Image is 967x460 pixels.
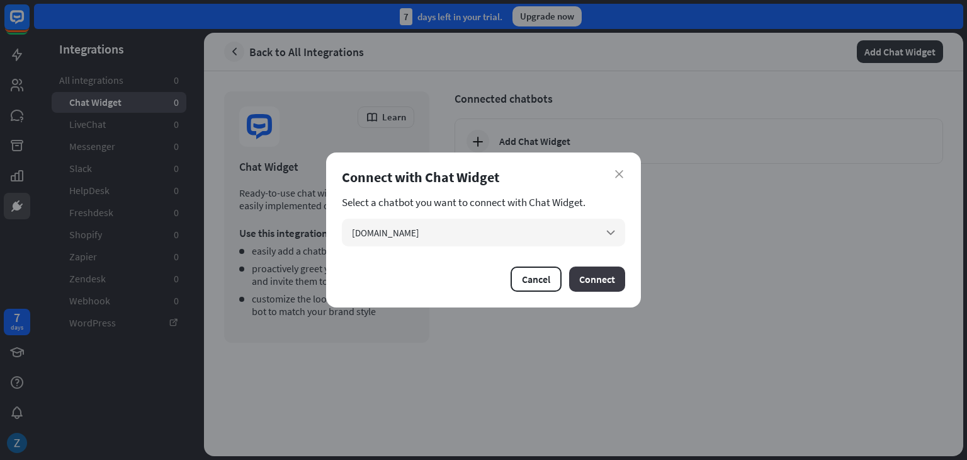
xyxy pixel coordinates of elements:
span: [DOMAIN_NAME] [352,227,419,239]
section: Select a chatbot you want to connect with Chat Widget. [342,196,625,209]
button: Cancel [511,267,562,292]
button: Connect [569,267,625,292]
i: close [615,170,623,178]
div: Connect with Chat Widget [342,168,625,186]
button: Open LiveChat chat widget [10,5,48,43]
i: arrow_down [604,226,618,239]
